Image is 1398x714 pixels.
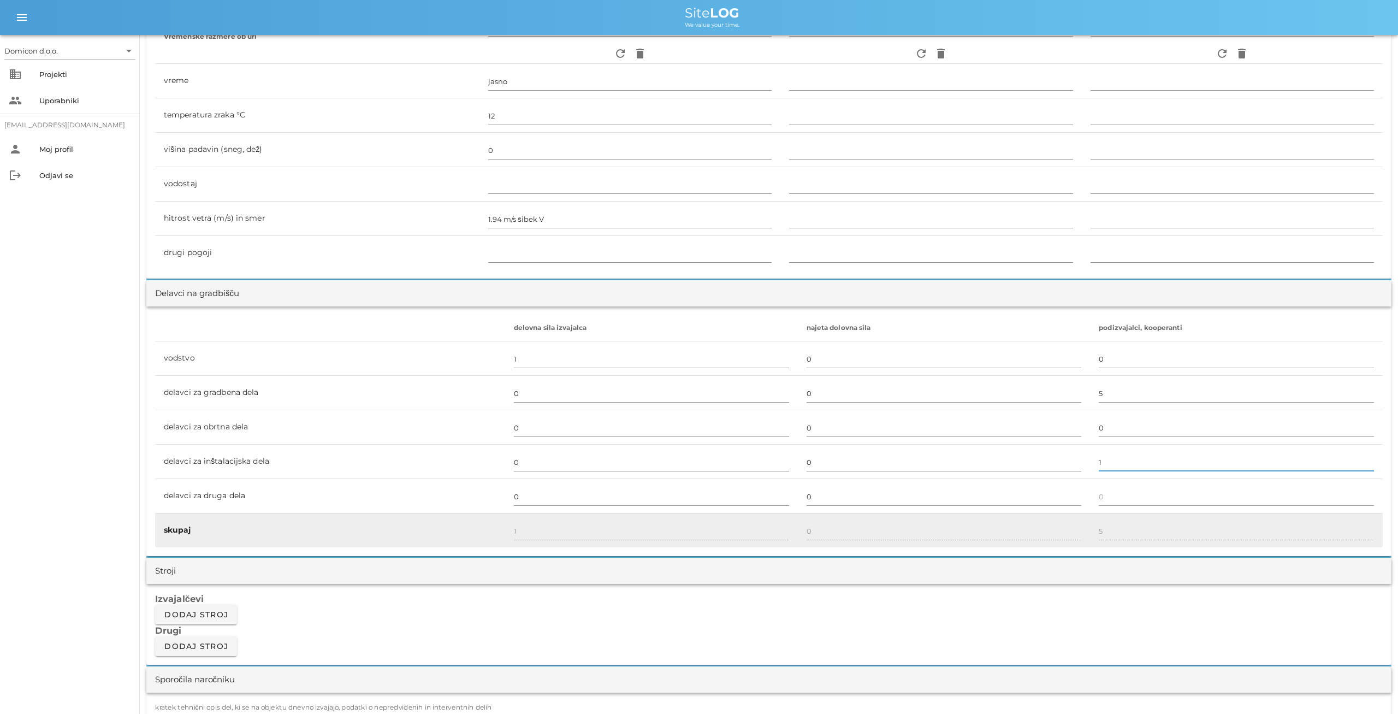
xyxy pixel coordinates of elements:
[9,68,22,81] i: business
[1242,596,1398,714] iframe: Chat Widget
[155,64,479,98] td: vreme
[1216,47,1229,60] i: refresh
[934,47,947,60] i: delete
[633,47,647,60] i: delete
[155,236,479,270] td: drugi pogoji
[1099,419,1374,436] input: 0
[39,96,131,105] div: Uporabniki
[685,21,739,28] span: We value your time.
[155,341,505,376] td: vodstvo
[164,525,191,535] b: skupaj
[514,350,789,368] input: 0
[155,287,239,300] div: Delavci na gradbišču
[514,453,789,471] input: 0
[155,167,479,202] td: vodostaj
[155,674,235,686] div: Sporočila naročniku
[122,44,135,57] i: arrow_drop_down
[155,10,479,64] th: Vremenske razmere ob uri
[155,445,505,479] td: delavci za inštalacijska dela
[155,605,237,624] button: Dodaj stroj
[155,98,479,133] td: temperatura zraka °C
[155,636,237,656] button: Dodaj stroj
[1090,315,1383,341] th: podizvajalci, kooperanti
[1242,596,1398,714] div: Pripomoček za klepet
[164,610,228,619] span: Dodaj stroj
[9,94,22,107] i: people
[155,410,505,445] td: delavci za obrtna dela
[155,704,492,712] label: kratek tehnični opis del, ki se na objektu dnevno izvajajo, podatki o nepredvidenih in interventn...
[1099,350,1374,368] input: 0
[155,133,479,167] td: višina padavin (sneg, dež)
[1235,47,1248,60] i: delete
[1099,453,1374,471] input: 0
[155,565,176,577] div: Stroji
[155,479,505,514] td: delavci za druga dela
[514,488,789,505] input: 0
[614,47,627,60] i: refresh
[9,143,22,156] i: person
[39,145,131,154] div: Moj profil
[798,315,1091,341] th: najeta dolovna sila
[155,202,479,236] td: hitrost vetra (m/s) in smer
[155,376,505,410] td: delavci za gradbena dela
[1099,488,1374,505] input: 0
[155,593,1383,605] h3: Izvajalčevi
[710,5,739,21] b: LOG
[39,70,131,79] div: Projekti
[155,624,1383,636] h3: Drugi
[807,350,1082,368] input: 0
[9,169,22,182] i: logout
[514,385,789,402] input: 0
[807,419,1082,436] input: 0
[807,488,1082,505] input: 0
[4,42,135,60] div: Domicon d.o.o.
[164,641,228,651] span: Dodaj stroj
[4,46,58,56] div: Domicon d.o.o.
[514,419,789,436] input: 0
[807,453,1082,471] input: 0
[505,315,798,341] th: delovna sila izvajalca
[807,385,1082,402] input: 0
[1099,385,1374,402] input: 0
[39,171,131,180] div: Odjavi se
[685,5,739,21] span: Site
[915,47,928,60] i: refresh
[15,11,28,24] i: menu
